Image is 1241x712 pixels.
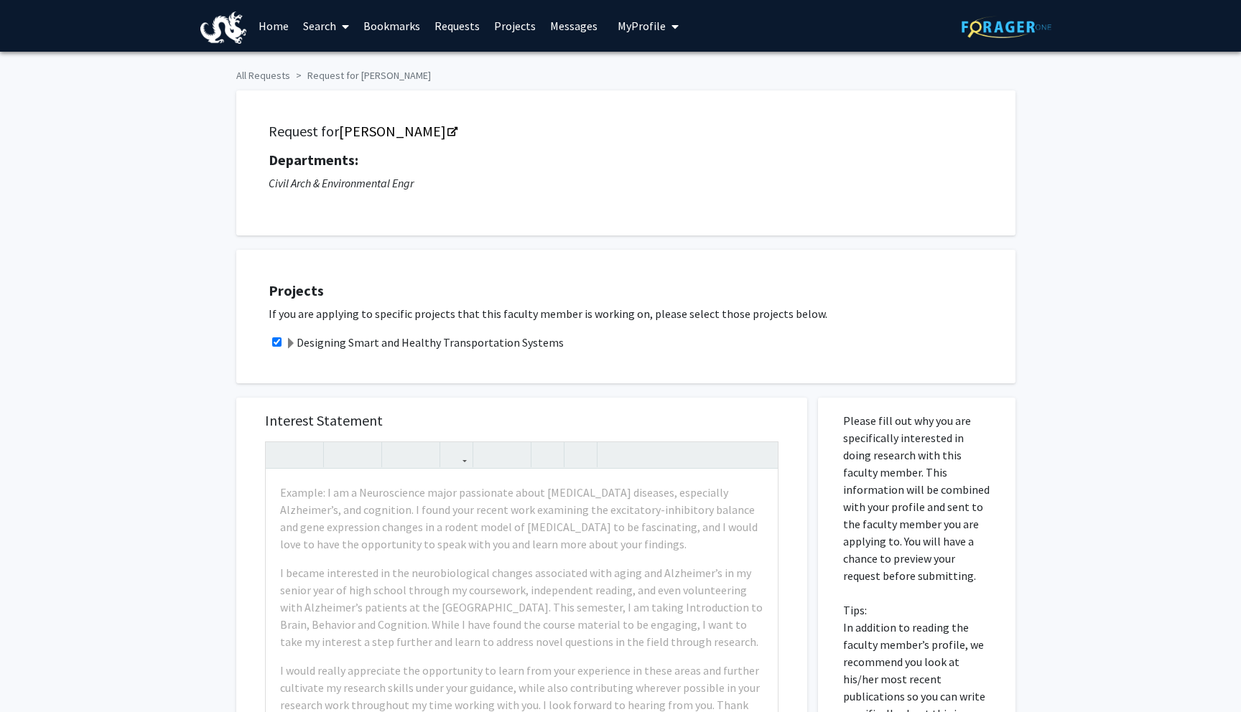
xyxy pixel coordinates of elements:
a: Home [251,1,296,51]
button: Superscript [386,442,411,467]
p: If you are applying to specific projects that this faculty member is working on, please select th... [269,305,1001,322]
a: All Requests [236,69,290,82]
strong: Departments: [269,151,358,169]
button: Link [444,442,469,467]
p: Example: I am a Neuroscience major passionate about [MEDICAL_DATA] diseases, especially Alzheimer... [280,484,763,553]
button: Ordered list [502,442,527,467]
span: My Profile [618,19,666,33]
button: Subscript [411,442,436,467]
button: Unordered list [477,442,502,467]
p: I became interested in the neurobiological changes associated with aging and Alzheimer’s in my se... [280,564,763,650]
a: Requests [427,1,487,51]
a: Messages [543,1,605,51]
a: Projects [487,1,543,51]
img: Drexel University Logo [200,11,246,44]
button: Undo (Ctrl + Z) [269,442,294,467]
h5: Request for [269,123,983,140]
a: Search [296,1,356,51]
iframe: Chat [11,647,61,701]
li: Request for [PERSON_NAME] [290,68,431,83]
h5: Interest Statement [265,412,778,429]
a: Opens in a new tab [339,122,456,140]
ol: breadcrumb [236,62,1005,83]
a: Bookmarks [356,1,427,51]
button: Remove format [535,442,560,467]
button: Strong (Ctrl + B) [327,442,353,467]
button: Fullscreen [749,442,774,467]
button: Emphasis (Ctrl + I) [353,442,378,467]
button: Redo (Ctrl + Y) [294,442,320,467]
img: ForagerOne Logo [962,16,1051,38]
i: Civil Arch & Environmental Engr [269,176,414,190]
label: Designing Smart and Healthy Transportation Systems [285,334,564,351]
strong: Projects [269,281,324,299]
button: Insert horizontal rule [568,442,593,467]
